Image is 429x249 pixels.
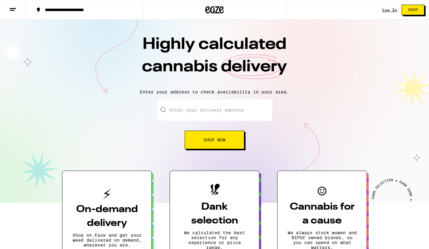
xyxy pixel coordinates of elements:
[107,34,322,85] h1: Highly calculated cannabis delivery
[382,8,397,12] a: Log In
[397,5,429,15] a: Shop
[203,138,226,142] span: Shop Now
[402,5,424,15] button: Shop
[287,200,357,228] h3: Cannabis for a cause
[6,89,423,94] p: Enter your address to check availability in your area.
[180,200,249,228] h3: Dank selection
[72,233,142,247] p: Shop on Eaze and get your weed delivered on demand, wherever you are.
[72,203,142,230] h3: On-demand delivery
[157,99,272,121] input: Enter your delivery address
[185,131,244,149] button: Shop Now
[408,8,418,12] span: Shop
